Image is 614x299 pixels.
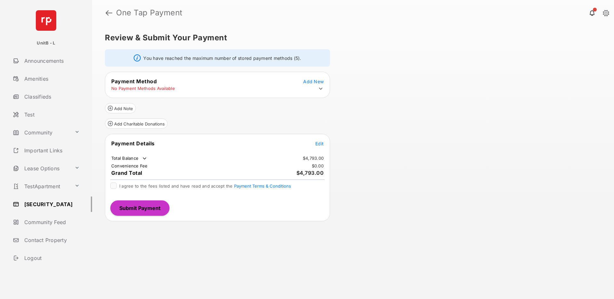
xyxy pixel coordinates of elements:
td: Total Balance [111,155,148,162]
span: Edit [315,141,324,146]
td: $0.00 [311,163,324,169]
a: Amenities [10,71,92,86]
td: $4,793.00 [303,155,324,161]
td: Convenience Fee [111,163,148,169]
a: Test [10,107,92,122]
button: Submit Payment [110,200,169,216]
button: Add Note [105,103,136,113]
a: Logout [10,250,92,266]
a: Community [10,125,72,140]
a: Lease Options [10,161,72,176]
span: $4,793.00 [296,170,324,176]
a: Announcements [10,53,92,69]
span: I agree to the fees listed and have read and accept the [119,183,291,189]
span: Add New [303,79,324,84]
a: Contact Property [10,232,92,248]
a: Classifieds [10,89,92,104]
a: TestApartment [10,179,72,194]
button: Add New [303,78,324,85]
img: svg+xml;base64,PHN2ZyB4bWxucz0iaHR0cDovL3d3dy53My5vcmcvMjAwMC9zdmciIHdpZHRoPSI2NCIgaGVpZ2h0PSI2NC... [36,10,56,31]
button: Edit [315,140,324,147]
span: Grand Total [111,170,142,176]
strong: One Tap Payment [116,9,183,17]
a: Important Links [10,143,82,158]
h5: Review & Submit Your Payment [105,34,596,42]
td: No Payment Methods Available [111,85,175,91]
a: Community Feed [10,214,92,230]
button: Add Charitable Donations [105,118,168,129]
a: [SECURITY_DATA] [10,197,92,212]
div: You have reached the maximum number of stored payment methods (5). [105,49,330,67]
p: UnitB - L [37,40,55,46]
button: I agree to the fees listed and have read and accept the [234,183,291,189]
span: Payment Method [111,78,157,85]
span: Payment Details [111,140,155,147]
